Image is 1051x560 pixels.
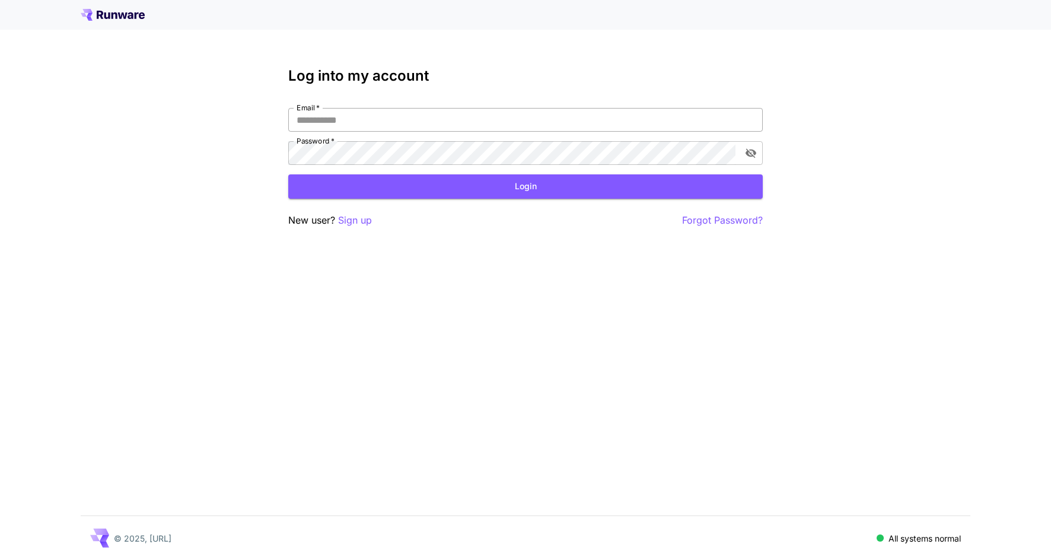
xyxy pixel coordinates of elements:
[888,532,961,545] p: All systems normal
[740,142,762,164] button: toggle password visibility
[288,174,763,199] button: Login
[114,532,171,545] p: © 2025, [URL]
[297,103,320,113] label: Email
[297,136,335,146] label: Password
[288,68,763,84] h3: Log into my account
[288,213,372,228] p: New user?
[682,213,763,228] button: Forgot Password?
[338,213,372,228] button: Sign up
